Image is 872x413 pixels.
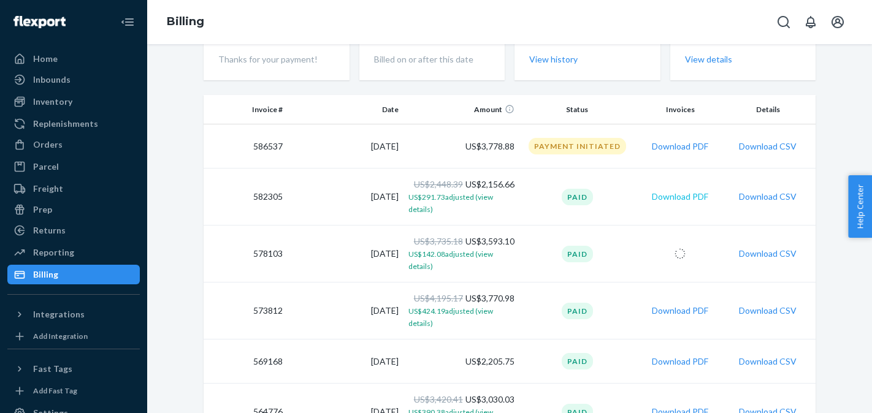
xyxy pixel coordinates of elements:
[33,74,71,86] div: Inbounds
[7,305,140,324] button: Integrations
[204,282,288,339] td: 573812
[562,189,593,205] div: Paid
[408,191,514,215] button: US$291.73adjusted (view details)
[652,355,708,368] button: Download PDF
[825,10,850,34] button: Open account menu
[374,53,491,66] p: Billed on or after this date
[33,161,59,173] div: Parcel
[7,70,140,89] a: Inbounds
[403,169,519,225] td: US$2,156.66
[33,118,98,130] div: Replenishments
[204,169,288,225] td: 582305
[739,191,797,203] button: Download CSV
[408,248,514,272] button: US$142.08adjusted (view details)
[288,225,403,282] td: [DATE]
[33,224,66,237] div: Returns
[798,10,823,34] button: Open notifications
[157,4,214,40] ol: breadcrumbs
[33,331,88,341] div: Add Integration
[529,53,578,66] button: View history
[414,179,463,189] span: US$2,448.39
[7,221,140,240] a: Returns
[562,353,593,369] div: Paid
[7,179,140,199] a: Freight
[13,16,66,28] img: Flexport logo
[33,203,52,216] div: Prep
[7,114,140,134] a: Replenishments
[204,124,288,169] td: 586537
[204,95,288,124] th: Invoice #
[7,92,140,112] a: Inventory
[408,249,493,271] span: US$142.08 adjusted (view details)
[403,225,519,282] td: US$3,593.10
[739,140,797,153] button: Download CSV
[635,95,725,124] th: Invoices
[414,394,463,404] span: US$3,420.41
[288,95,403,124] th: Date
[725,95,816,124] th: Details
[408,306,493,328] span: US$424.19 adjusted (view details)
[7,135,140,154] a: Orders
[408,305,514,329] button: US$424.19adjusted (view details)
[403,282,519,339] td: US$3,770.98
[685,53,732,66] button: View details
[33,308,85,320] div: Integrations
[33,363,72,375] div: Fast Tags
[7,359,140,379] button: Fast Tags
[403,339,519,384] td: US$2,205.75
[218,53,335,66] p: Thanks for your payment!
[288,124,403,169] td: [DATE]
[529,138,626,154] div: Payment Initiated
[115,10,140,34] button: Close Navigation
[7,243,140,262] a: Reporting
[739,248,797,260] button: Download CSV
[204,339,288,384] td: 569168
[403,124,519,169] td: US$3,778.88
[414,236,463,246] span: US$3,735.18
[848,175,872,238] button: Help Center
[33,53,58,65] div: Home
[288,282,403,339] td: [DATE]
[739,305,797,317] button: Download CSV
[7,49,140,69] a: Home
[288,339,403,384] td: [DATE]
[33,183,63,195] div: Freight
[33,96,72,108] div: Inventory
[167,15,204,28] a: Billing
[33,385,77,396] div: Add Fast Tag
[408,192,493,214] span: US$291.73 adjusted (view details)
[403,95,519,124] th: Amount
[288,169,403,225] td: [DATE]
[414,293,463,303] span: US$4,195.17
[33,138,63,151] div: Orders
[7,329,140,344] a: Add Integration
[519,95,635,124] th: Status
[652,140,708,153] button: Download PDF
[771,10,796,34] button: Open Search Box
[33,246,74,259] div: Reporting
[7,157,140,176] a: Parcel
[562,246,593,262] div: Paid
[562,303,593,319] div: Paid
[739,355,797,368] button: Download CSV
[7,265,140,284] a: Billing
[652,305,708,317] button: Download PDF
[33,268,58,281] div: Billing
[652,191,708,203] button: Download PDF
[204,225,288,282] td: 578103
[7,200,140,219] a: Prep
[7,384,140,398] a: Add Fast Tag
